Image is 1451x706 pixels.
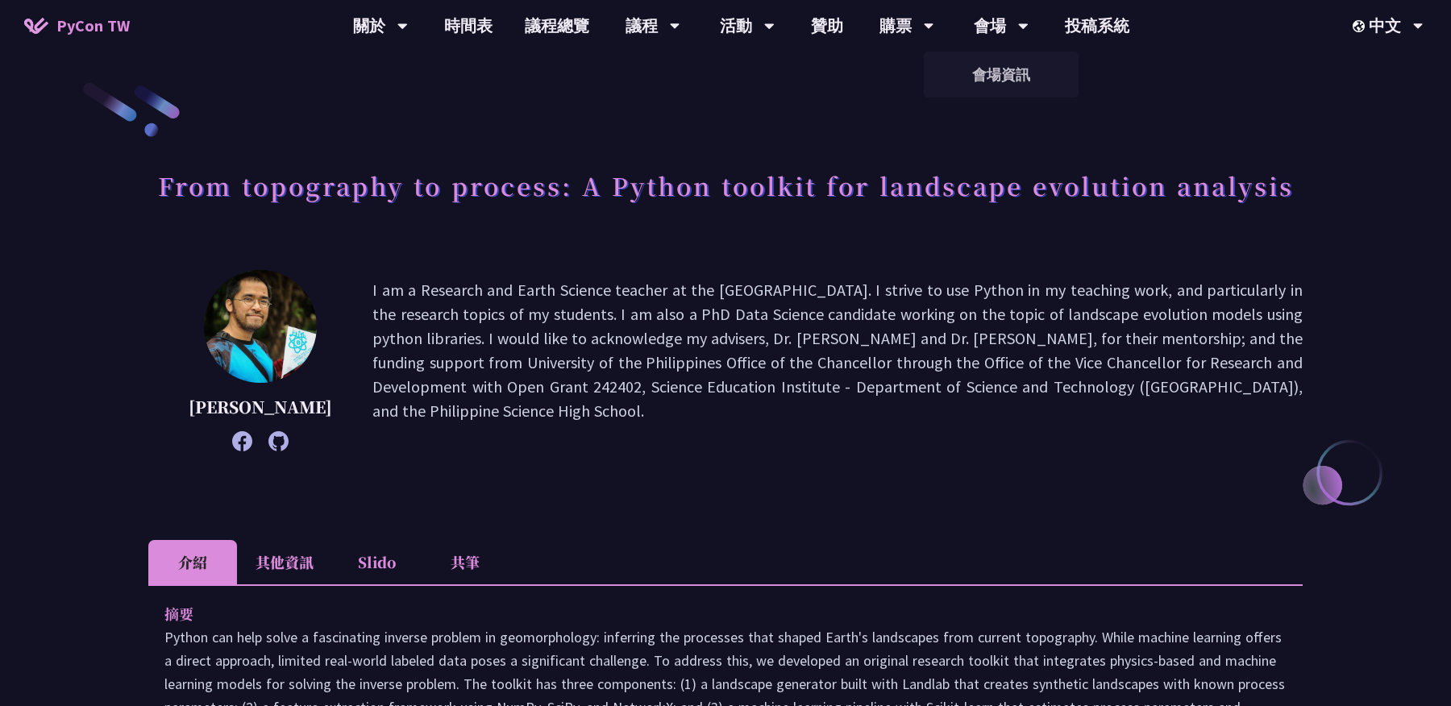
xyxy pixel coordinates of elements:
[8,6,146,46] a: PyCon TW
[421,540,509,584] li: 共筆
[164,602,1254,625] p: 摘要
[189,395,332,419] p: [PERSON_NAME]
[56,14,130,38] span: PyCon TW
[1353,20,1369,32] img: Locale Icon
[24,18,48,34] img: Home icon of PyCon TW 2025
[204,270,317,383] img: Ricarido Saturay
[158,161,1294,210] h1: From topography to process: A Python toolkit for landscape evolution analysis
[372,278,1303,443] p: I am a Research and Earth Science teacher at the [GEOGRAPHIC_DATA]. I strive to use Python in my ...
[237,540,332,584] li: 其他資訊
[148,540,237,584] li: 介紹
[924,56,1079,93] a: 會場資訊
[332,540,421,584] li: Slido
